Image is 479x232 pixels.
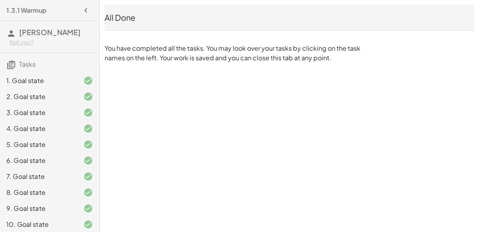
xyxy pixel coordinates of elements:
div: All Done [105,12,474,23]
div: 8. Goal state [6,188,71,197]
i: Task finished and correct. [83,92,93,101]
i: Task finished and correct. [83,204,93,213]
div: 4. Goal state [6,124,71,133]
div: 7. Goal state [6,172,71,181]
i: Task finished and correct. [83,140,93,149]
div: 3. Goal state [6,108,71,117]
i: Task finished and correct. [83,220,93,229]
i: Task finished and correct. [83,156,93,165]
span: Tasks [19,60,36,68]
div: 9. Goal state [6,204,71,213]
i: Task finished and correct. [83,124,93,133]
i: Task finished and correct. [83,188,93,197]
i: Task finished and correct. [83,108,93,117]
p: You have completed all the tasks. You may look over your tasks by clicking on the task names on t... [105,44,364,63]
div: 2. Goal state [6,92,71,101]
h4: 1.3.1 Warmup [6,6,47,15]
div: 10. Goal state [6,220,71,229]
div: 1. Goal state [6,76,71,85]
span: [PERSON_NAME] [19,28,81,37]
i: Task finished and correct. [83,172,93,181]
i: Task finished and correct. [83,76,93,85]
div: Not you? [10,38,93,46]
div: 5. Goal state [6,140,71,149]
div: 6. Goal state [6,156,71,165]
